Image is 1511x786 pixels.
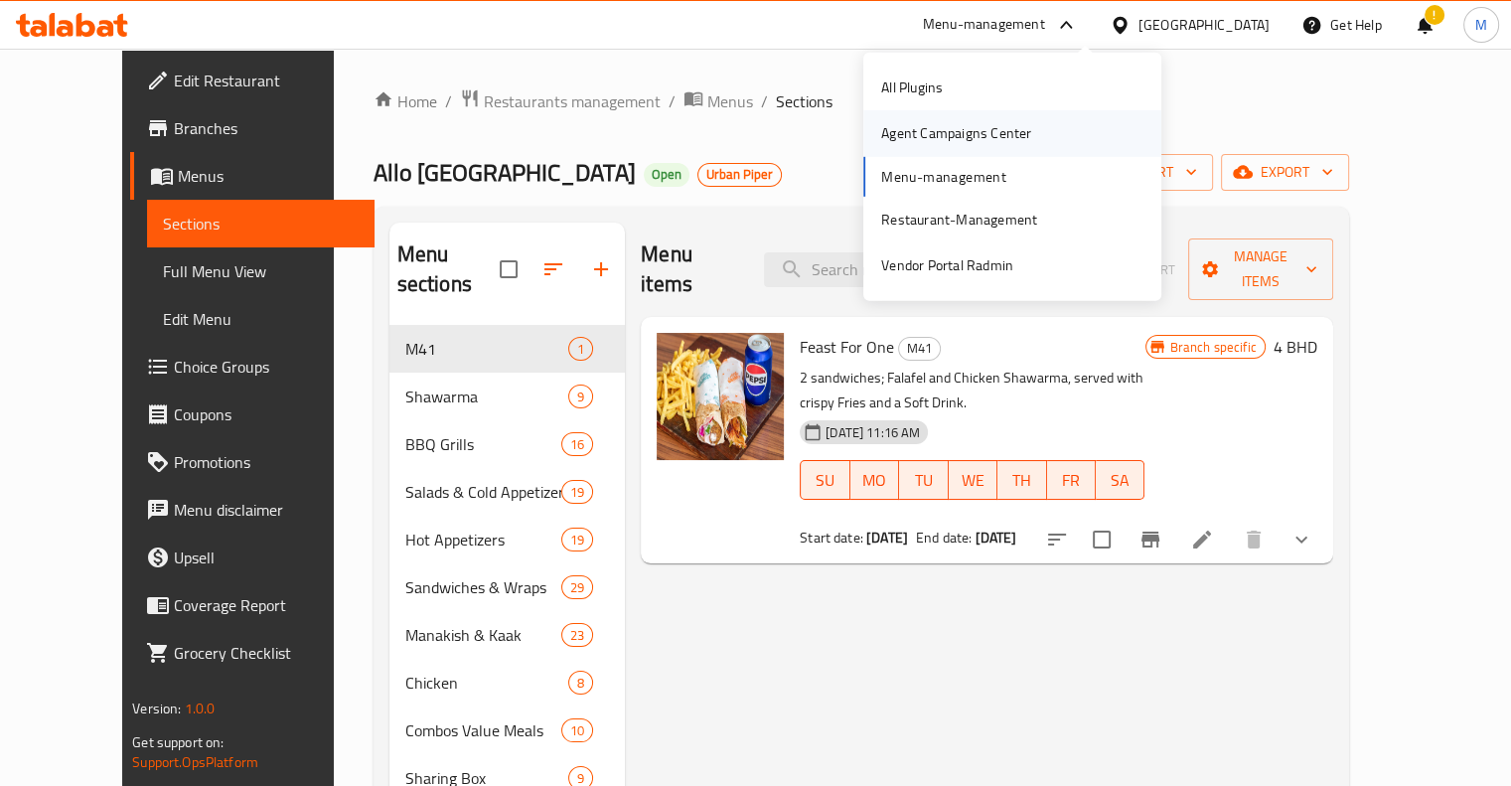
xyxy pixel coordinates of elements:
[130,343,375,391] a: Choice Groups
[405,575,561,599] span: Sandwiches & Wraps
[1047,460,1096,500] button: FR
[568,337,593,361] div: items
[669,89,676,113] li: /
[881,254,1013,276] div: Vendor Portal Radmin
[174,593,359,617] span: Coverage Report
[389,516,626,563] div: Hot Appetizers19
[899,337,940,360] span: M41
[1190,528,1214,551] a: Edit menu item
[389,563,626,611] div: Sandwiches & Wraps29
[130,534,375,581] a: Upsell
[405,480,561,504] span: Salads & Cold Appetizers
[561,528,593,551] div: items
[907,466,940,495] span: TU
[569,388,592,406] span: 9
[174,498,359,522] span: Menu disclaimer
[569,674,592,693] span: 8
[147,200,375,247] a: Sections
[174,355,359,379] span: Choice Groups
[1204,244,1317,294] span: Manage items
[1102,160,1197,185] span: import
[561,623,593,647] div: items
[1104,466,1136,495] span: SA
[569,340,592,359] span: 1
[174,450,359,474] span: Promotions
[1475,14,1487,36] span: M
[1237,160,1333,185] span: export
[698,166,781,183] span: Urban Piper
[800,525,863,550] span: Start date:
[130,629,375,677] a: Grocery Checklist
[374,88,1349,114] nav: breadcrumb
[881,77,943,98] div: All Plugins
[899,460,948,500] button: TU
[818,423,928,442] span: [DATE] 11:16 AM
[562,483,592,502] span: 19
[1221,154,1349,191] button: export
[405,337,568,361] span: M41
[916,525,972,550] span: End date:
[389,325,626,373] div: M411
[898,337,941,361] div: M41
[850,460,899,500] button: MO
[657,333,784,460] img: Feast For One
[174,69,359,92] span: Edit Restaurant
[174,402,359,426] span: Coupons
[776,89,832,113] span: Sections
[923,13,1045,37] div: Menu-management
[374,150,636,195] span: Allo [GEOGRAPHIC_DATA]
[561,432,593,456] div: items
[174,641,359,665] span: Grocery Checklist
[1188,238,1333,300] button: Manage items
[1005,466,1038,495] span: TH
[1289,528,1313,551] svg: Show Choices
[562,721,592,740] span: 10
[800,366,1144,415] p: 2 sandwiches; Falafel and Chicken Shawarma, served with crispy Fries and a Soft Drink.
[405,623,561,647] span: Manakish & Kaak
[975,525,1016,550] b: [DATE]
[147,295,375,343] a: Edit Menu
[761,89,768,113] li: /
[562,435,592,454] span: 16
[1081,519,1123,560] span: Select to update
[178,164,359,188] span: Menus
[1096,460,1144,500] button: SA
[1278,516,1325,563] button: show more
[405,385,568,408] span: Shawarma
[163,212,359,236] span: Sections
[389,611,626,659] div: Manakish & Kaak23
[389,420,626,468] div: BBQ Grills16
[147,247,375,295] a: Full Menu View
[881,209,1037,231] div: Restaurant-Management
[405,432,561,456] span: BBQ Grills
[1230,516,1278,563] button: delete
[163,259,359,283] span: Full Menu View
[445,89,452,113] li: /
[405,671,568,695] span: Chicken
[163,307,359,331] span: Edit Menu
[562,626,592,645] span: 23
[529,245,577,293] span: Sort sections
[174,116,359,140] span: Branches
[858,466,891,495] span: MO
[397,239,501,299] h2: Menu sections
[800,460,849,500] button: SU
[561,718,593,742] div: items
[764,252,998,287] input: search
[707,89,753,113] span: Menus
[130,104,375,152] a: Branches
[957,466,989,495] span: WE
[1055,466,1088,495] span: FR
[800,332,894,362] span: Feast For One
[389,659,626,707] div: Chicken8
[683,88,753,114] a: Menus
[130,438,375,486] a: Promotions
[132,696,181,721] span: Version:
[488,248,529,290] span: Select all sections
[562,578,592,597] span: 29
[562,531,592,550] span: 19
